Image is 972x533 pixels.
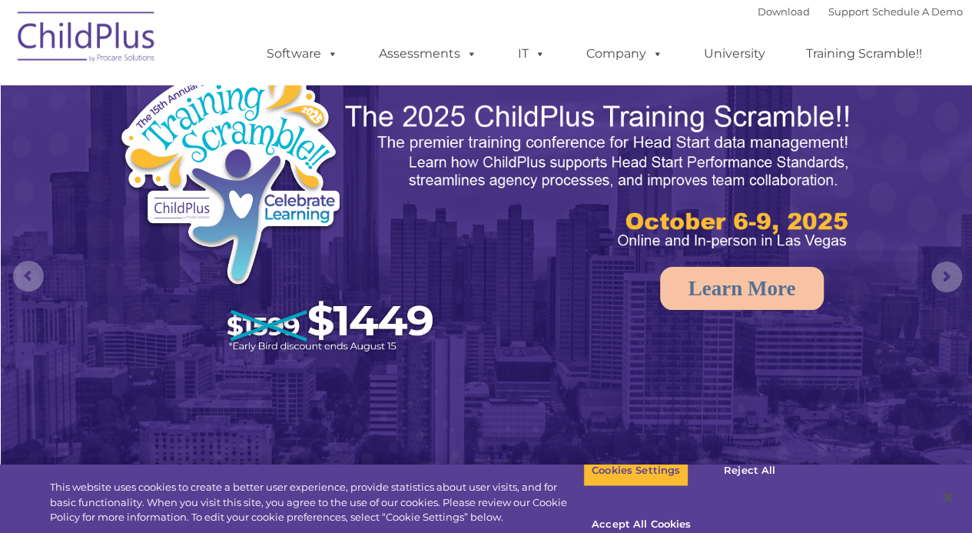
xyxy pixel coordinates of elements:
a: Company [571,38,678,69]
a: Support [828,5,869,18]
font: | [758,5,963,18]
img: ChildPlus by Procare Solutions [10,1,164,78]
a: University [688,38,781,69]
button: Reject All [702,455,798,487]
a: Learn More [660,267,824,310]
button: Cookies Settings [583,455,688,487]
a: Assessments [363,38,493,69]
a: IT [503,38,561,69]
button: Close [931,481,964,515]
div: This website uses cookies to create a better user experience, provide statistics about user visit... [50,480,583,525]
a: Software [251,38,353,69]
a: Training Scramble!! [791,38,937,69]
a: Download [758,5,810,18]
a: Schedule A Demo [872,5,963,18]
